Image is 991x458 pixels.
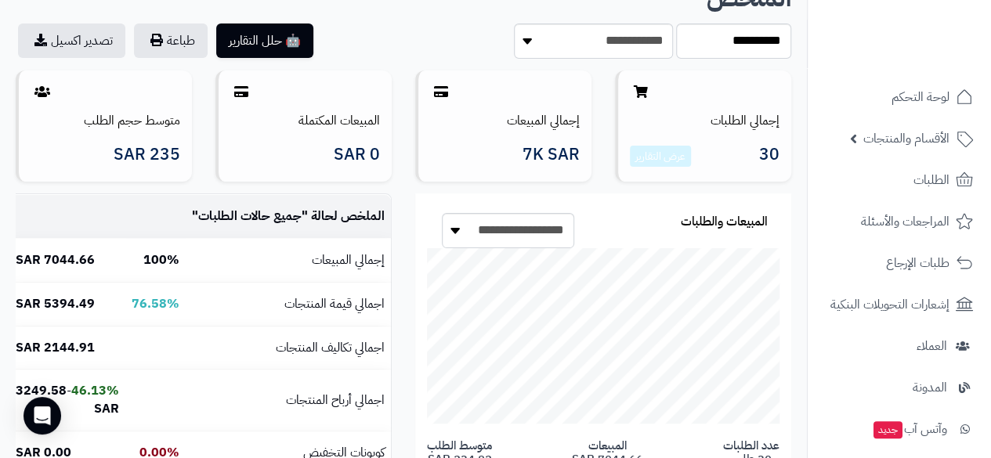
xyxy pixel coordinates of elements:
b: 76.58% [132,294,179,313]
span: لوحة التحكم [892,86,949,108]
b: 7044.66 SAR [16,251,95,269]
a: إجمالي المبيعات [507,111,580,130]
span: إشعارات التحويلات البنكية [830,294,949,316]
b: 2144.91 SAR [16,338,95,357]
b: 5394.49 SAR [16,294,95,313]
a: عرض التقارير [635,148,685,164]
span: العملاء [917,335,947,357]
a: المبيعات المكتملة [298,111,380,130]
a: متوسط حجم الطلب [84,111,180,130]
b: 3249.58 SAR [16,381,119,418]
a: وآتس آبجديد [817,410,982,448]
div: Open Intercom Messenger [24,397,61,435]
span: طلبات الإرجاع [886,252,949,274]
span: 235 SAR [114,146,180,164]
a: العملاء [817,327,982,365]
a: المراجعات والأسئلة [817,203,982,240]
td: الملخص لحالة " " [186,195,391,238]
img: logo-2.png [884,22,976,55]
a: إجمالي الطلبات [711,111,779,130]
span: الطلبات [913,169,949,191]
a: المدونة [817,369,982,406]
td: اجمالي أرباح المنتجات [186,370,391,431]
a: لوحة التحكم [817,78,982,116]
span: 7K SAR [523,146,580,164]
a: الطلبات [817,161,982,199]
button: طباعة [134,23,208,58]
a: طلبات الإرجاع [817,244,982,282]
a: تصدير اكسيل [18,23,125,58]
button: 🤖 حلل التقارير [216,23,313,58]
b: 100% [143,251,179,269]
h3: المبيعات والطلبات [681,215,768,229]
span: جميع حالات الطلبات [198,207,302,225]
a: إشعارات التحويلات البنكية [817,286,982,323]
td: اجمالي تكاليف المنتجات [186,326,391,370]
td: - [9,370,125,431]
span: المراجعات والأسئلة [861,211,949,233]
span: وآتس آب [872,418,947,440]
span: المدونة [913,377,947,398]
span: 0 SAR [334,146,380,164]
span: الأقسام والمنتجات [863,128,949,150]
td: إجمالي المبيعات [186,239,391,282]
td: اجمالي قيمة المنتجات [186,283,391,326]
b: 46.13% [71,381,119,400]
span: 30 [759,146,779,168]
span: جديد [873,421,902,438]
